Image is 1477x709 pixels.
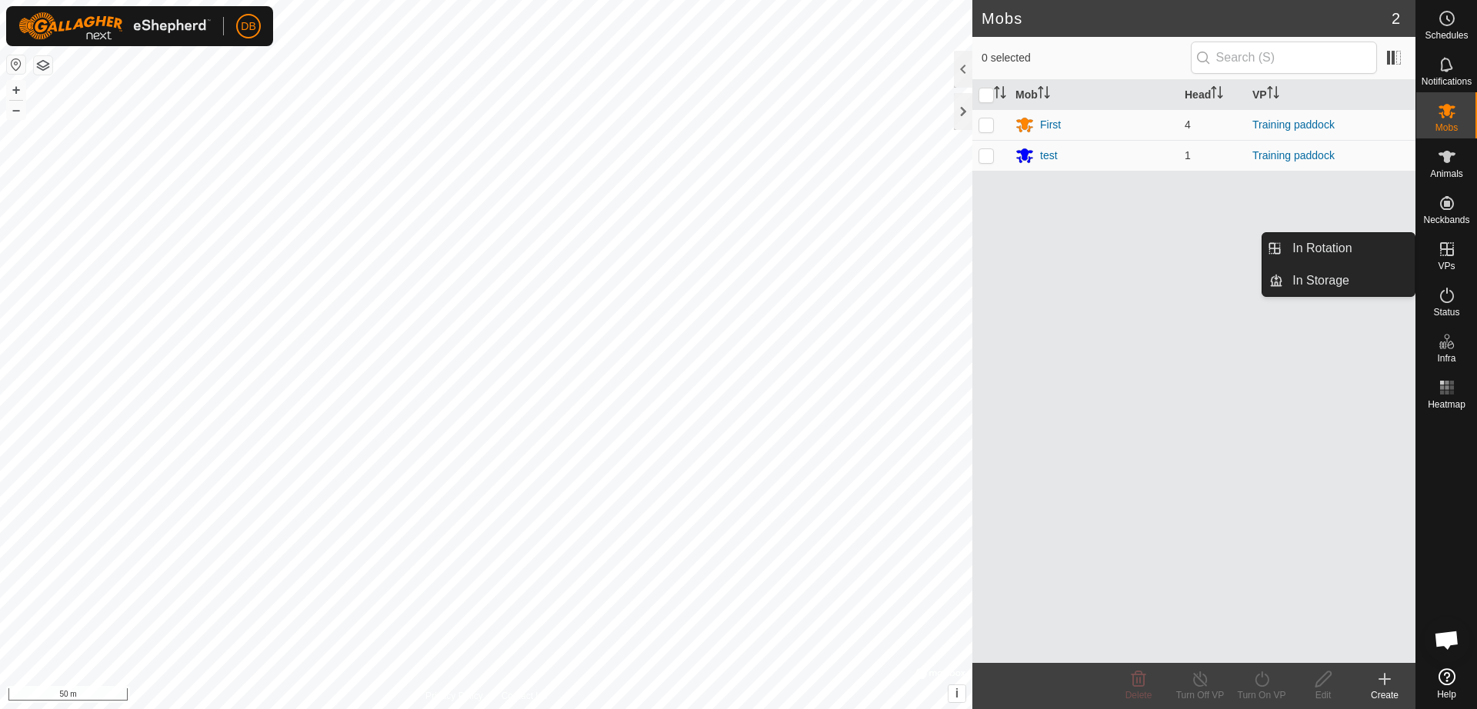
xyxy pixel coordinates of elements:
div: Turn Off VP [1169,688,1231,702]
span: DB [241,18,255,35]
a: Training paddock [1252,118,1335,131]
img: Gallagher Logo [18,12,211,40]
span: Neckbands [1423,215,1469,225]
a: In Rotation [1283,233,1415,264]
a: Open chat [1424,617,1470,663]
span: Animals [1430,169,1463,178]
input: Search (S) [1191,42,1377,74]
span: 2 [1392,7,1400,30]
div: Turn On VP [1231,688,1292,702]
button: i [949,685,965,702]
span: 0 selected [982,50,1191,66]
li: In Storage [1262,265,1415,296]
span: Heatmap [1428,400,1465,409]
h2: Mobs [982,9,1392,28]
div: First [1040,117,1061,133]
span: Schedules [1425,31,1468,40]
span: Notifications [1422,77,1472,86]
li: In Rotation [1262,233,1415,264]
th: Head [1179,80,1246,110]
span: In Rotation [1292,239,1352,258]
a: Help [1416,662,1477,705]
th: VP [1246,80,1415,110]
button: – [7,101,25,119]
div: test [1040,148,1058,164]
div: Edit [1292,688,1354,702]
span: 1 [1185,149,1191,161]
a: Training paddock [1252,149,1335,161]
div: Create [1354,688,1415,702]
span: Status [1433,308,1459,317]
span: Help [1437,690,1456,699]
span: i [955,687,959,700]
span: Mobs [1435,123,1458,132]
span: Infra [1437,354,1455,363]
p-sorticon: Activate to sort [1267,88,1279,101]
a: Privacy Policy [425,689,483,703]
button: Reset Map [7,55,25,74]
button: + [7,81,25,99]
p-sorticon: Activate to sort [994,88,1006,101]
span: 4 [1185,118,1191,131]
p-sorticon: Activate to sort [1038,88,1050,101]
button: Map Layers [34,56,52,75]
span: Delete [1125,690,1152,701]
th: Mob [1009,80,1179,110]
a: Contact Us [502,689,547,703]
span: In Storage [1292,271,1349,290]
p-sorticon: Activate to sort [1211,88,1223,101]
a: In Storage [1283,265,1415,296]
